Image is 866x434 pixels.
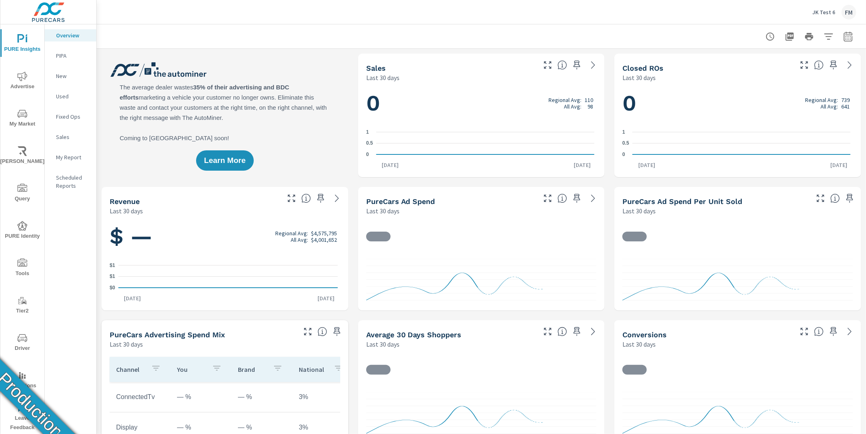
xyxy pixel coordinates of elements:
p: Regional Avg: [549,97,581,103]
h5: PureCars Ad Spend [366,197,435,206]
text: $0 [110,285,115,291]
p: Last 30 days [110,339,143,349]
span: My Market [3,109,42,129]
p: Last 30 days [622,339,656,349]
div: Fixed Ops [45,111,96,123]
h5: Closed ROs [622,64,663,72]
a: See more details in report [587,192,600,205]
h5: Sales [366,64,386,72]
p: New [56,72,90,80]
button: Make Fullscreen [541,59,554,72]
span: Leave Feedback [3,403,42,432]
p: My Report [56,153,90,161]
p: Scheduled Reports [56,174,90,190]
text: 0.5 [622,141,629,146]
p: National [299,365,327,373]
button: Make Fullscreen [541,192,554,205]
button: "Export Report to PDF" [782,28,798,45]
div: Scheduled Reports [45,171,96,192]
p: Last 30 days [622,206,656,216]
h1: $ — [110,223,340,250]
span: Save this to your personalized report [314,192,327,205]
span: Save this to your personalized report [330,325,343,338]
td: ConnectedTv [110,387,171,407]
text: 1 [622,129,625,135]
span: Average cost of advertising per each vehicle sold at the dealer over the selected date range. The... [830,193,840,203]
td: — % [171,387,231,407]
span: PURE Identity [3,221,42,241]
a: See more details in report [587,325,600,338]
button: Select Date Range [840,28,856,45]
text: $1 [110,274,115,280]
p: $4,575,795 [311,230,337,237]
div: Used [45,90,96,102]
span: Tier2 [3,296,42,316]
h5: Conversions [622,330,667,339]
p: [DATE] [119,294,147,302]
text: 0 [366,152,369,157]
button: Make Fullscreen [798,325,811,338]
p: [DATE] [312,294,340,302]
p: All Avg: [564,103,581,110]
text: 1 [366,129,369,135]
p: Last 30 days [110,206,143,216]
a: See more details in report [843,59,856,72]
text: 0.5 [366,141,373,146]
button: Apply Filters [821,28,837,45]
text: 0 [622,152,625,157]
p: 110 [585,97,593,103]
div: New [45,70,96,82]
span: The number of dealer-specified goals completed by a visitor. [Source: This data is provided by th... [814,327,824,336]
button: Make Fullscreen [285,192,298,205]
a: See more details in report [843,325,856,338]
p: [DATE] [633,161,661,169]
a: See more details in report [330,192,343,205]
span: Save this to your personalized report [827,59,840,72]
p: Last 30 days [366,73,400,82]
span: Save this to your personalized report [570,192,583,205]
p: JK Test 6 [812,9,835,16]
button: Make Fullscreen [798,59,811,72]
p: Channel [116,365,145,373]
button: Make Fullscreen [301,325,314,338]
p: Brand [238,365,266,373]
button: Learn More [196,150,254,171]
div: Overview [45,29,96,41]
span: Advertise [3,72,42,91]
p: Used [56,92,90,100]
p: Regional Avg: [275,230,308,237]
span: Tools [3,258,42,278]
span: Number of Repair Orders Closed by the selected dealership group over the selected time range. [So... [814,60,824,70]
p: 98 [587,103,593,110]
span: Total cost of media for all PureCars channels for the selected dealership group over the selected... [557,193,567,203]
p: [DATE] [376,161,404,169]
span: Save this to your personalized report [827,325,840,338]
div: FM [842,5,856,20]
p: All Avg: [821,103,838,110]
td: 3% [292,387,353,407]
span: Save this to your personalized report [843,192,856,205]
div: Sales [45,131,96,143]
span: Save this to your personalized report [570,59,583,72]
text: $1 [110,263,115,268]
button: Print Report [801,28,817,45]
h5: PureCars Ad Spend Per Unit Sold [622,197,742,206]
p: Regional Avg: [805,97,838,103]
p: Sales [56,133,90,141]
p: 739 [841,97,850,103]
button: Make Fullscreen [541,325,554,338]
p: 641 [841,103,850,110]
p: Last 30 days [366,339,400,349]
span: Driver [3,333,42,353]
h5: Revenue [110,197,140,206]
span: Learn More [204,157,246,164]
p: Last 30 days [366,206,400,216]
a: See more details in report [587,59,600,72]
p: You [177,365,205,373]
span: A rolling 30 day total of daily Shoppers on the dealership website, averaged over the selected da... [557,327,567,336]
span: Operations [3,371,42,391]
p: [DATE] [568,161,596,169]
p: Last 30 days [622,73,656,82]
span: PURE Insights [3,34,42,54]
span: [PERSON_NAME] [3,146,42,166]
